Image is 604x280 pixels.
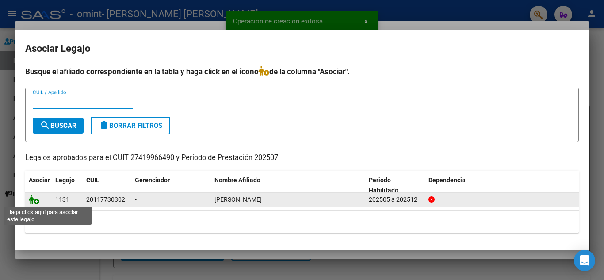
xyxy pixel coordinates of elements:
[25,171,52,200] datatable-header-cell: Asociar
[369,176,398,194] span: Periodo Habilitado
[99,122,162,130] span: Borrar Filtros
[40,122,76,130] span: Buscar
[83,171,131,200] datatable-header-cell: CUIL
[29,176,50,184] span: Asociar
[55,176,75,184] span: Legajo
[574,250,595,271] div: Open Intercom Messenger
[135,176,170,184] span: Gerenciador
[214,176,260,184] span: Nombre Afiliado
[86,176,99,184] span: CUIL
[99,120,109,130] mat-icon: delete
[25,40,579,57] h2: Asociar Legajo
[211,171,365,200] datatable-header-cell: Nombre Afiliado
[425,171,579,200] datatable-header-cell: Dependencia
[214,196,262,203] span: SOJO ALEJANDRO RICARDO
[25,66,579,77] h4: Busque el afiliado correspondiente en la tabla y haga click en el ícono de la columna "Asociar".
[365,171,425,200] datatable-header-cell: Periodo Habilitado
[25,211,579,233] div: 1 registros
[25,153,579,164] p: Legajos aprobados para el CUIT 27419966490 y Período de Prestación 202507
[135,196,137,203] span: -
[33,118,84,134] button: Buscar
[131,171,211,200] datatable-header-cell: Gerenciador
[369,195,421,205] div: 202505 a 202512
[428,176,466,184] span: Dependencia
[40,120,50,130] mat-icon: search
[55,196,69,203] span: 1131
[91,117,170,134] button: Borrar Filtros
[86,195,125,205] div: 20117730302
[52,171,83,200] datatable-header-cell: Legajo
